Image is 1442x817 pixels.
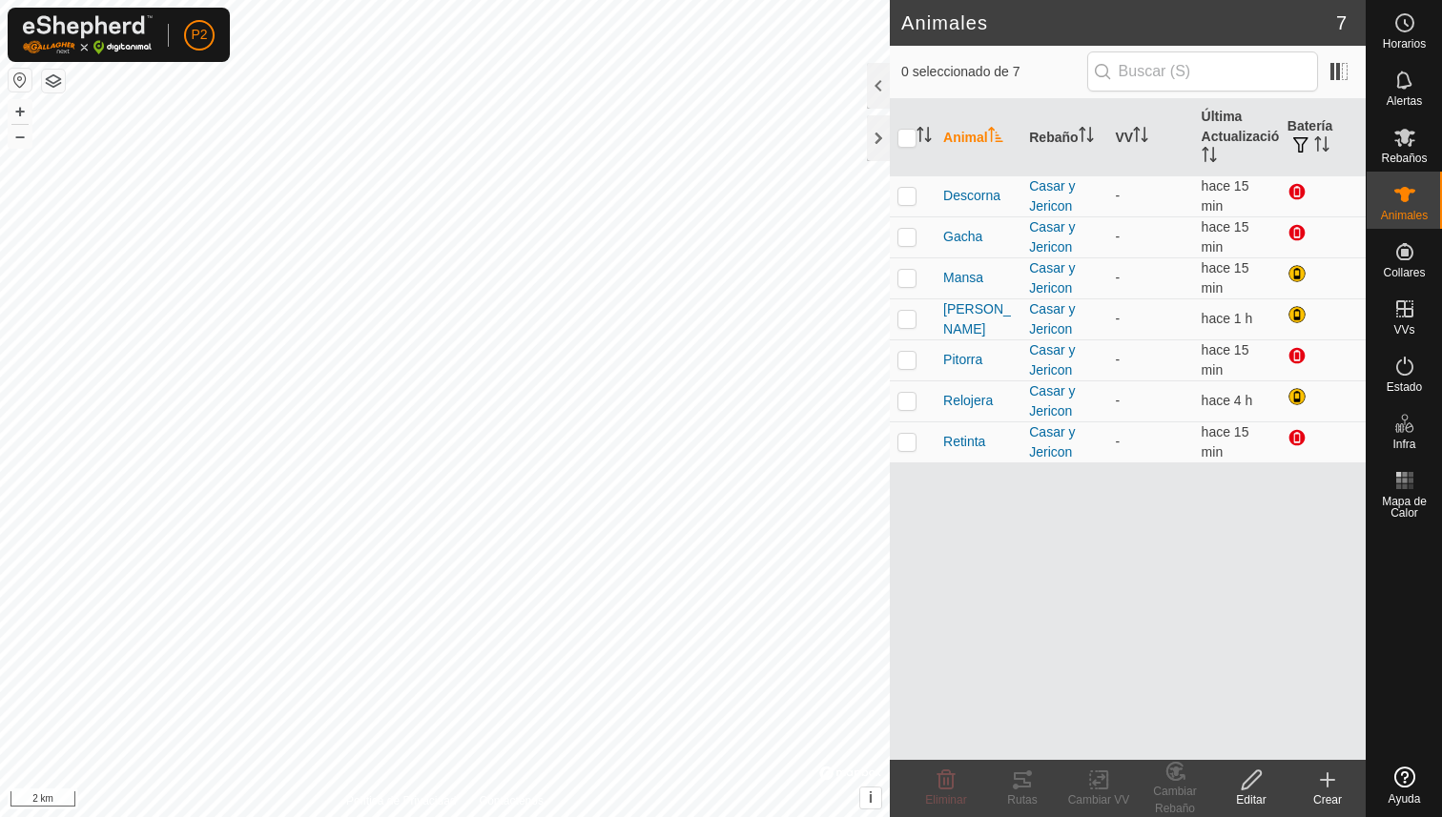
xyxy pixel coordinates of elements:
button: i [860,787,881,808]
span: 11 ago 2025, 11:00 [1202,393,1253,408]
h2: Animales [901,11,1336,34]
app-display-virtual-paddock-transition: - [1115,434,1120,449]
span: Eliminar [925,793,966,807]
p-sorticon: Activar para ordenar [917,130,932,145]
span: Relojera [943,391,993,411]
span: Estado [1387,381,1422,393]
button: + [9,100,31,123]
span: Alertas [1387,95,1422,107]
span: 11 ago 2025, 15:30 [1202,260,1249,296]
span: Infra [1392,439,1415,450]
div: Cambiar VV [1061,791,1137,808]
button: Capas del Mapa [42,70,65,92]
div: Casar y Jericon [1029,381,1100,421]
th: Rebaño [1021,99,1107,176]
app-display-virtual-paddock-transition: - [1115,393,1120,408]
app-display-virtual-paddock-transition: - [1115,188,1120,203]
p-sorticon: Activar para ordenar [1079,130,1094,145]
span: 11 ago 2025, 15:30 [1202,219,1249,255]
p-sorticon: Activar para ordenar [988,130,1003,145]
span: Pitorra [943,350,982,370]
p-sorticon: Activar para ordenar [1314,139,1329,154]
div: Casar y Jericon [1029,422,1100,462]
th: VV [1107,99,1193,176]
span: 0 seleccionado de 7 [901,62,1087,82]
button: Restablecer Mapa [9,69,31,92]
span: Animales [1381,210,1428,221]
span: 11 ago 2025, 15:30 [1202,342,1249,378]
app-display-virtual-paddock-transition: - [1115,270,1120,285]
th: Batería [1280,99,1366,176]
span: Horarios [1383,38,1426,50]
app-display-virtual-paddock-transition: - [1115,352,1120,367]
span: Rebaños [1381,153,1427,164]
div: Casar y Jericon [1029,258,1100,298]
span: i [869,789,873,806]
span: 11 ago 2025, 15:30 [1202,424,1249,460]
p-sorticon: Activar para ordenar [1133,130,1148,145]
a: Contáctenos [480,792,544,809]
div: Crear [1289,791,1366,808]
span: Ayuda [1389,793,1421,805]
span: 11 ago 2025, 15:30 [1202,178,1249,214]
p-sorticon: Activar para ordenar [1202,150,1217,165]
span: P2 [191,25,207,45]
span: VVs [1393,324,1414,336]
div: Casar y Jericon [1029,340,1100,380]
th: Última Actualización [1194,99,1280,176]
span: Mapa de Calor [1371,496,1437,519]
div: Casar y Jericon [1029,217,1100,257]
app-display-virtual-paddock-transition: - [1115,229,1120,244]
div: Rutas [984,791,1061,808]
span: Collares [1383,267,1425,278]
span: 11 ago 2025, 14:30 [1202,311,1253,326]
input: Buscar (S) [1087,51,1318,92]
a: Ayuda [1367,759,1442,812]
span: Descorna [943,186,1000,206]
div: Editar [1213,791,1289,808]
span: Retinta [943,432,985,452]
div: Casar y Jericon [1029,299,1100,339]
a: Política de Privacidad [346,792,456,809]
th: Animal [936,99,1021,176]
span: [PERSON_NAME] [943,299,1014,339]
div: Cambiar Rebaño [1137,783,1213,817]
app-display-virtual-paddock-transition: - [1115,311,1120,326]
span: Mansa [943,268,983,288]
span: 7 [1336,9,1347,37]
div: Casar y Jericon [1029,176,1100,216]
img: Logo Gallagher [23,15,153,54]
span: Gacha [943,227,982,247]
button: – [9,125,31,148]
